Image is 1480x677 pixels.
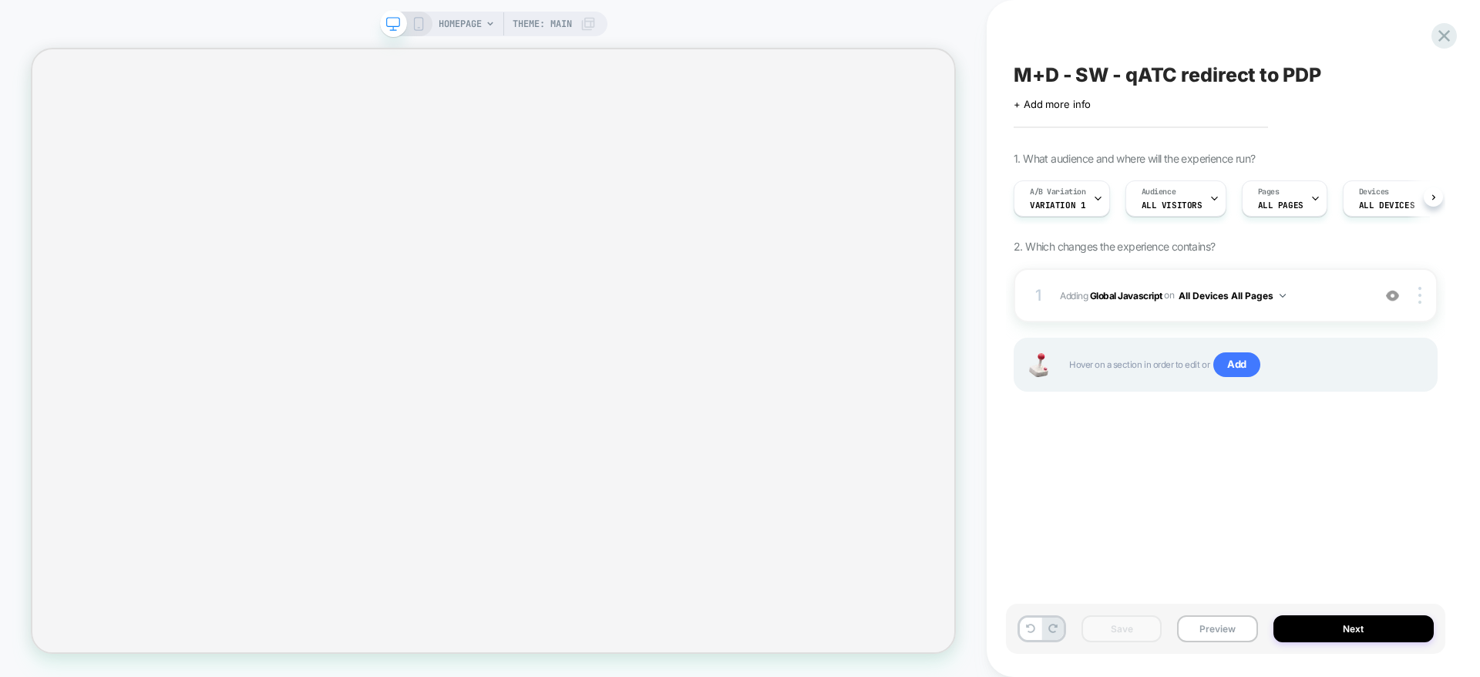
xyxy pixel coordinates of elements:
[1030,200,1085,211] span: Variation 1
[1273,615,1435,642] button: Next
[1258,200,1303,211] span: ALL PAGES
[1179,286,1286,305] button: All Devices All Pages
[1014,152,1255,165] span: 1. What audience and where will the experience run?
[1069,352,1421,377] span: Hover on a section in order to edit or
[1030,187,1086,197] span: A/B Variation
[1418,287,1421,304] img: close
[439,12,482,36] span: HOMEPAGE
[1164,287,1174,304] span: on
[1014,240,1215,253] span: 2. Which changes the experience contains?
[1060,286,1364,305] span: Adding
[1359,187,1389,197] span: Devices
[1359,200,1414,211] span: ALL DEVICES
[1023,353,1054,377] img: Joystick
[1386,289,1399,302] img: crossed eye
[1090,289,1162,301] b: Global Javascript
[1031,281,1046,309] div: 1
[1258,187,1280,197] span: Pages
[513,12,572,36] span: Theme: MAIN
[1280,294,1286,298] img: down arrow
[1142,187,1176,197] span: Audience
[1142,200,1202,211] span: All Visitors
[1081,615,1162,642] button: Save
[1014,63,1321,86] span: M+D - SW - qATC redirect to PDP
[1177,615,1257,642] button: Preview
[1213,352,1260,377] span: Add
[1014,98,1091,110] span: + Add more info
